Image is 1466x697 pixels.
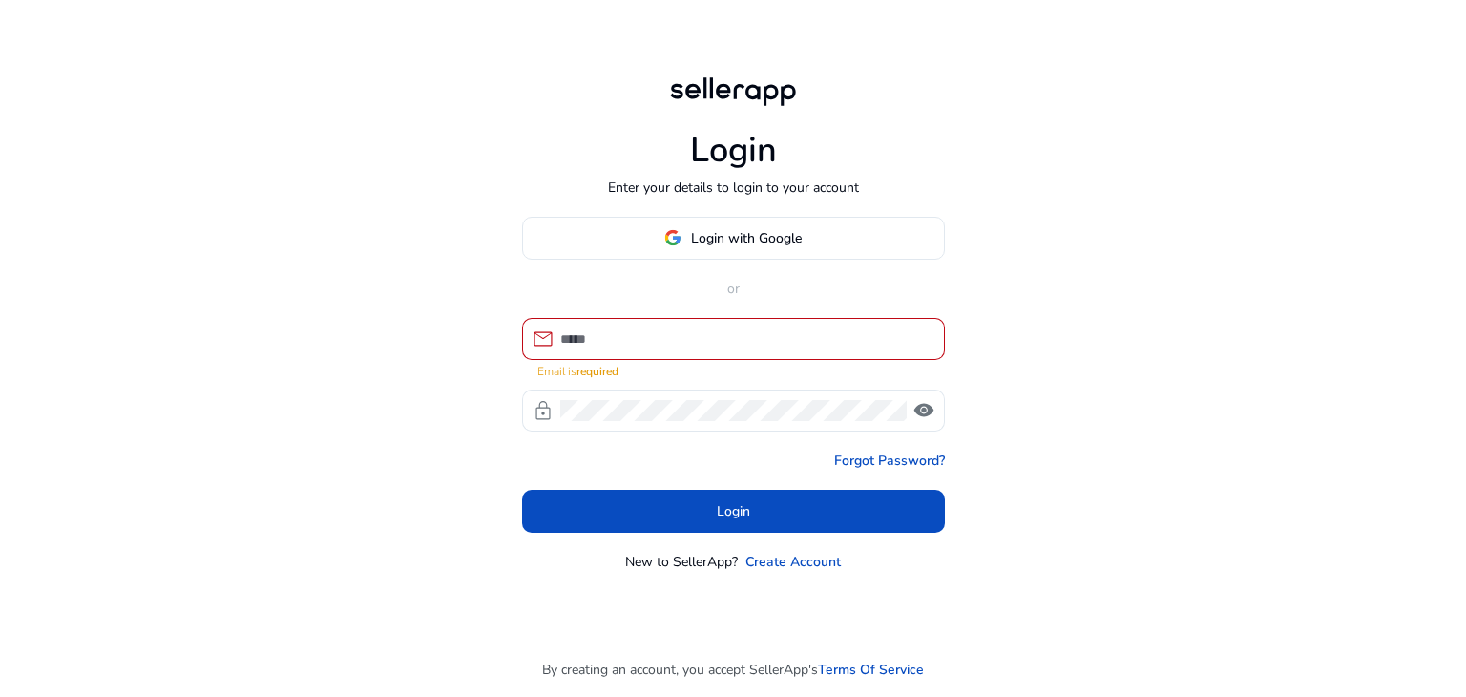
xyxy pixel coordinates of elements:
[625,552,738,572] p: New to SellerApp?
[818,660,924,680] a: Terms Of Service
[537,360,930,380] mat-error: Email is
[608,178,859,198] p: Enter your details to login to your account
[576,364,618,379] strong: required
[532,327,555,350] span: mail
[532,399,555,422] span: lock
[745,552,841,572] a: Create Account
[691,228,802,248] span: Login with Google
[690,130,777,171] h1: Login
[522,279,945,299] p: or
[717,501,750,521] span: Login
[664,229,681,246] img: google-logo.svg
[912,399,935,422] span: visibility
[522,217,945,260] button: Login with Google
[834,451,945,471] a: Forgot Password?
[522,490,945,533] button: Login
